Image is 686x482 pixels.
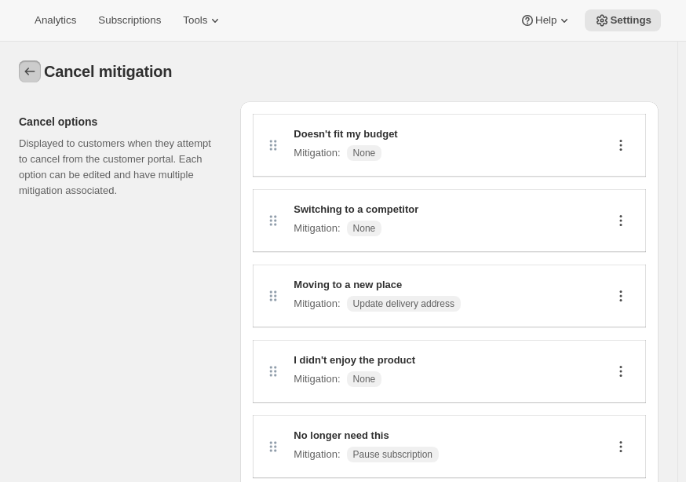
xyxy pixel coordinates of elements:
p: No longer need this [294,428,439,444]
p: Mitigation : [294,145,340,161]
p: Mitigation : [294,371,340,387]
p: Mitigation : [294,221,340,236]
span: Settings [610,14,651,27]
span: None [353,222,376,235]
span: Subscriptions [98,14,161,27]
span: Tools [183,14,207,27]
button: Help [510,9,582,31]
p: Mitigation : [294,296,340,312]
h2: Cancel options [19,114,215,130]
p: I didn't enjoy the product [294,352,415,368]
span: Help [535,14,556,27]
div: Moving to a new placeMitigation: Update delivery address [265,277,461,315]
p: Doesn't fit my budget [294,126,397,142]
p: Mitigation : [294,447,340,462]
div: Switching to a competitorMitigation: None [265,202,418,239]
span: Update delivery address [353,298,454,310]
button: Analytics [25,9,86,31]
p: Displayed to customers when they attempt to cancel from the customer portal. Each option can be e... [19,136,215,199]
span: Cancel mitigation [44,63,172,80]
span: None [353,373,376,385]
p: Moving to a new place [294,277,461,293]
button: Tools [173,9,232,31]
div: Doesn't fit my budgetMitigation: None [265,126,397,164]
span: Analytics [35,14,76,27]
span: Pause subscription [353,448,432,461]
button: Settings [585,9,661,31]
button: Customer Portal Controls [19,60,41,82]
p: Switching to a competitor [294,202,418,217]
span: None [353,147,376,159]
button: Subscriptions [89,9,170,31]
div: I didn't enjoy the productMitigation: None [265,352,415,390]
div: No longer need thisMitigation: Pause subscription [265,428,439,466]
